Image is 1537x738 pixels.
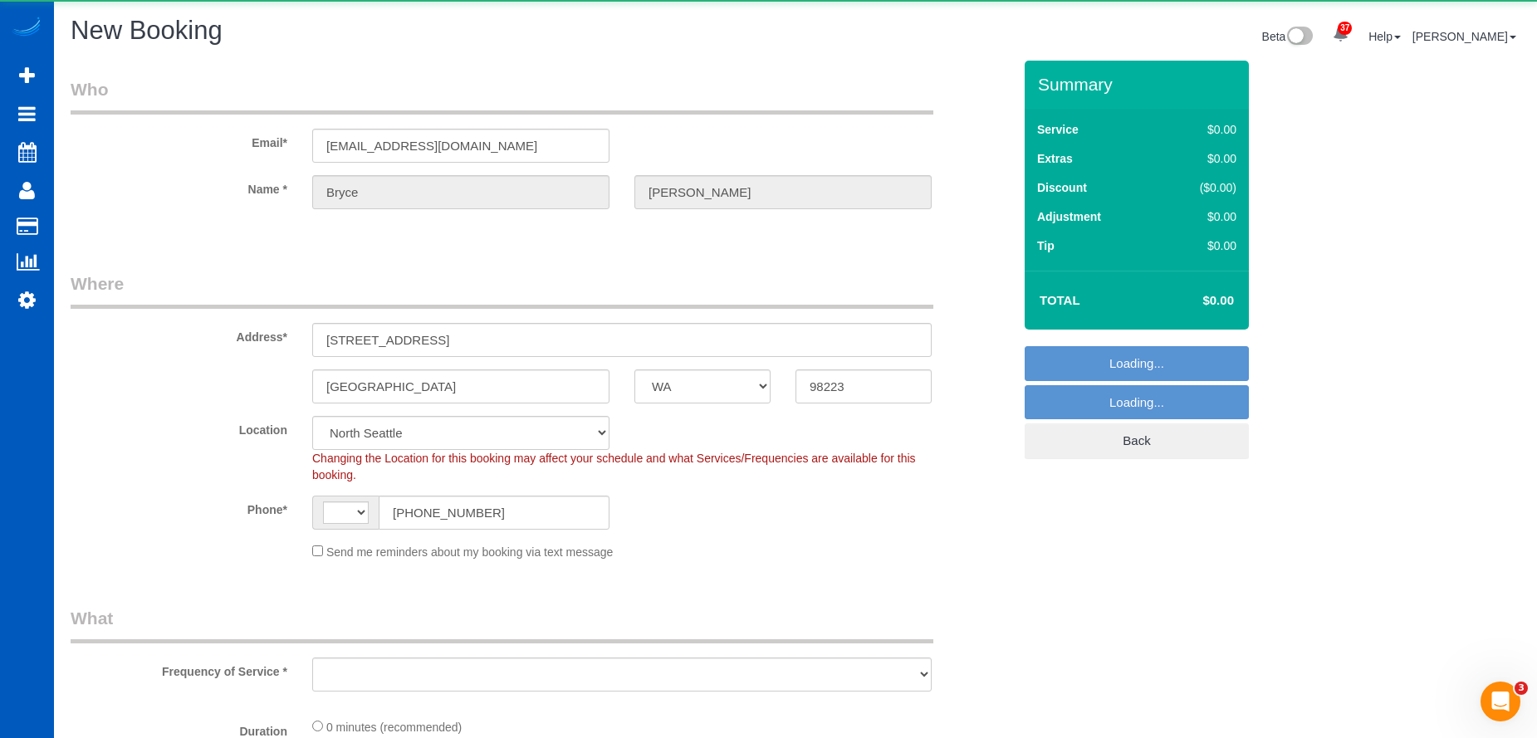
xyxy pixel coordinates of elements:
[1025,423,1249,458] a: Back
[312,129,609,163] input: Email*
[1165,208,1236,225] div: $0.00
[58,657,300,680] label: Frequency of Service *
[58,323,300,345] label: Address*
[10,17,43,40] img: Automaid Logo
[1481,682,1520,721] iframe: Intercom live chat
[58,129,300,151] label: Email*
[71,271,933,309] legend: Where
[1037,237,1055,254] label: Tip
[58,175,300,198] label: Name *
[58,496,300,518] label: Phone*
[1153,294,1234,308] h4: $0.00
[1037,208,1101,225] label: Adjustment
[312,369,609,403] input: City*
[1368,30,1401,43] a: Help
[1262,30,1314,43] a: Beta
[1165,237,1236,254] div: $0.00
[326,545,614,559] span: Send me reminders about my booking via text message
[1338,22,1352,35] span: 37
[795,369,932,403] input: Zip Code*
[71,16,223,45] span: New Booking
[379,496,609,530] input: Phone*
[1165,179,1236,196] div: ($0.00)
[71,606,933,643] legend: What
[312,175,609,209] input: First Name*
[1037,150,1073,167] label: Extras
[312,452,916,481] span: Changing the Location for this booking may affect your schedule and what Services/Frequencies are...
[326,721,462,734] span: 0 minutes (recommended)
[1038,75,1241,94] h3: Summary
[1037,121,1079,138] label: Service
[1040,293,1080,307] strong: Total
[1515,682,1528,695] span: 3
[1285,27,1313,48] img: New interface
[634,175,932,209] input: Last Name*
[1037,179,1087,196] label: Discount
[58,416,300,438] label: Location
[1165,121,1236,138] div: $0.00
[1165,150,1236,167] div: $0.00
[1324,17,1357,53] a: 37
[1412,30,1516,43] a: [PERSON_NAME]
[71,77,933,115] legend: Who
